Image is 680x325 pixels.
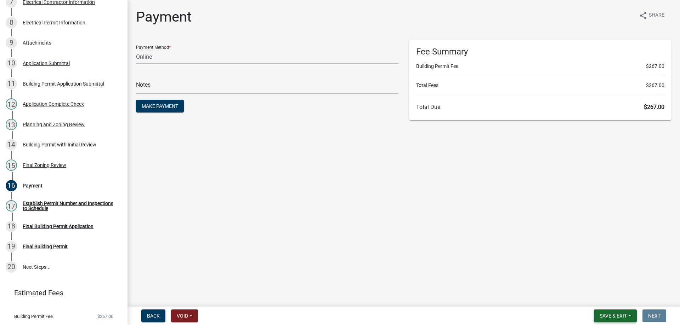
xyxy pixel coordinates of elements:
[6,139,17,150] div: 14
[23,163,66,168] div: Final Zoning Review
[6,37,17,48] div: 9
[97,314,113,319] span: $267.00
[648,313,661,319] span: Next
[644,104,664,110] span: $267.00
[23,20,85,25] div: Electrical Permit Information
[6,221,17,232] div: 18
[177,313,188,319] span: Void
[23,244,68,249] div: Final Building Permit
[600,313,627,319] span: Save & Exit
[416,82,664,89] li: Total Fees
[14,314,53,319] span: Building Permit Fee
[23,122,85,127] div: Planning and Zoning Review
[23,142,96,147] div: Building Permit with Initial Review
[6,261,17,273] div: 20
[6,286,116,300] a: Estimated Fees
[649,11,664,20] span: Share
[6,17,17,28] div: 8
[142,103,178,109] span: Make Payment
[416,63,664,70] li: Building Permit Fee
[594,309,637,322] button: Save & Exit
[6,159,17,171] div: 15
[23,183,42,188] div: Payment
[171,309,198,322] button: Void
[23,101,84,106] div: Application Complete Check
[141,309,165,322] button: Back
[416,104,664,110] h6: Total Due
[23,224,93,229] div: Final Building Permit Application
[23,81,104,86] div: Building Permit Application Submittal
[6,200,17,211] div: 17
[633,8,670,22] button: shareShare
[6,241,17,252] div: 19
[642,309,666,322] button: Next
[6,98,17,110] div: 12
[646,82,664,89] span: $267.00
[6,58,17,69] div: 10
[6,119,17,130] div: 13
[136,100,184,112] button: Make Payment
[23,40,51,45] div: Attachments
[6,180,17,191] div: 16
[639,11,647,20] i: share
[136,8,192,25] h1: Payment
[147,313,160,319] span: Back
[23,201,116,211] div: Establish Permit Number and Inspections to Schedule
[6,78,17,89] div: 11
[416,47,664,57] h6: Fee Summary
[646,63,664,70] span: $267.00
[23,61,70,66] div: Application Submittal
